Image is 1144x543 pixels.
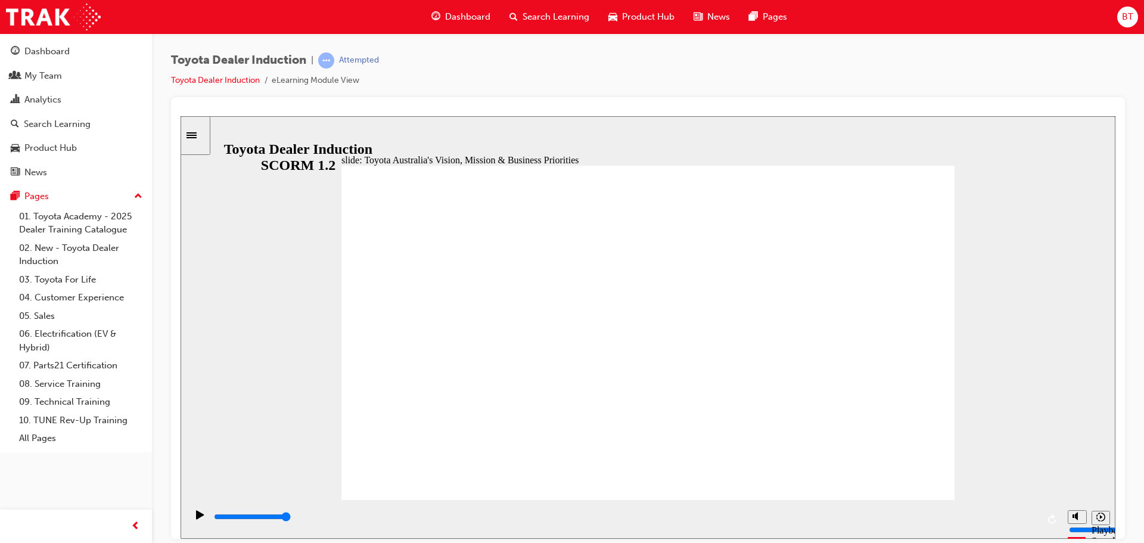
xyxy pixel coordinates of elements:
div: Search Learning [24,117,91,131]
span: pages-icon [11,191,20,202]
a: pages-iconPages [739,5,797,29]
span: car-icon [11,143,20,154]
a: Search Learning [5,113,147,135]
span: | [311,54,313,67]
div: Attempted [339,55,379,66]
a: Dashboard [5,41,147,63]
span: Dashboard [445,10,490,24]
a: Toyota Dealer Induction [171,75,260,85]
a: 02. New - Toyota Dealer Induction [14,239,147,271]
a: car-iconProduct Hub [599,5,684,29]
button: Playback speed [911,395,929,409]
button: Mute (Ctrl+Alt+M) [887,394,906,408]
span: news-icon [11,167,20,178]
div: Playback Speed [911,409,929,430]
button: Pages [5,185,147,207]
input: slide progress [33,396,110,405]
a: search-iconSearch Learning [500,5,599,29]
span: BT [1122,10,1133,24]
a: 04. Customer Experience [14,288,147,307]
a: guage-iconDashboard [422,5,500,29]
a: 10. TUNE Rev-Up Training [14,411,147,430]
span: up-icon [134,189,142,204]
span: prev-icon [131,519,140,534]
a: 01. Toyota Academy - 2025 Dealer Training Catalogue [14,207,147,239]
a: My Team [5,65,147,87]
button: BT [1117,7,1138,27]
span: search-icon [509,10,518,24]
a: All Pages [14,429,147,448]
a: 05. Sales [14,307,147,325]
a: 08. Service Training [14,375,147,393]
div: playback controls [6,384,881,423]
a: 07. Parts21 Certification [14,356,147,375]
img: Trak [6,4,101,30]
span: Toyota Dealer Induction [171,54,306,67]
span: Search Learning [523,10,589,24]
a: 06. Electrification (EV & Hybrid) [14,325,147,356]
div: My Team [24,69,62,83]
span: people-icon [11,71,20,82]
span: car-icon [608,10,617,24]
span: News [707,10,730,24]
div: News [24,166,47,179]
input: volume [888,409,965,418]
li: eLearning Module View [272,74,359,88]
div: Analytics [24,93,61,107]
div: misc controls [881,384,929,423]
span: guage-icon [11,46,20,57]
span: Product Hub [622,10,674,24]
button: Play (Ctrl+Alt+P) [6,393,26,414]
span: Pages [763,10,787,24]
span: search-icon [11,119,19,130]
span: news-icon [694,10,702,24]
span: pages-icon [749,10,758,24]
a: news-iconNews [684,5,739,29]
a: 03. Toyota For Life [14,271,147,289]
div: Dashboard [24,45,70,58]
span: chart-icon [11,95,20,106]
a: 09. Technical Training [14,393,147,411]
a: Product Hub [5,137,147,159]
div: Product Hub [24,141,77,155]
a: Analytics [5,89,147,111]
a: News [5,162,147,184]
button: DashboardMy TeamAnalyticsSearch LearningProduct HubNews [5,38,147,185]
span: guage-icon [431,10,440,24]
button: Replay (Ctrl+Alt+R) [863,395,881,412]
div: Pages [24,190,49,203]
span: learningRecordVerb_ATTEMPT-icon [318,52,334,69]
